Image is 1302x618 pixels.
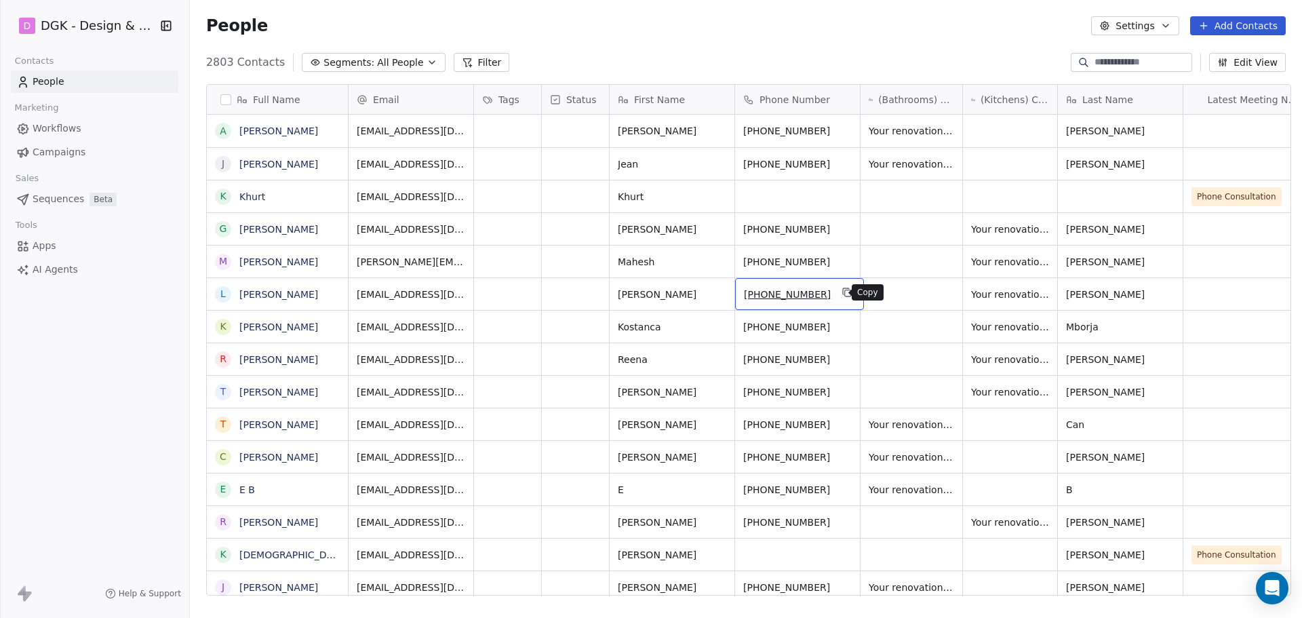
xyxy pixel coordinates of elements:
span: [PERSON_NAME] [618,450,726,464]
span: [PHONE_NUMBER] [743,223,852,236]
span: [PHONE_NUMBER] [743,516,852,529]
span: Contacts [9,51,60,71]
span: [EMAIL_ADDRESS][DOMAIN_NAME] [357,223,465,236]
a: [PERSON_NAME] [239,354,318,365]
span: [PERSON_NAME] [1066,581,1175,594]
span: [EMAIL_ADDRESS][DOMAIN_NAME] [357,157,465,171]
a: Workflows [11,117,178,140]
span: [PERSON_NAME] [1066,548,1175,562]
a: AI Agents [11,258,178,281]
span: [PHONE_NUMBER] [743,353,852,366]
span: AI Agents [33,263,78,277]
div: (Kitchens) Calculated Renovation Cost [963,85,1057,114]
span: Your renovation with a design and build firm will cost approximately $74,000 to $106,000 [971,516,1049,529]
button: Add Contacts [1190,16,1286,35]
span: [EMAIL_ADDRESS][DOMAIN_NAME] [357,418,465,431]
span: Apps [33,239,56,253]
span: [PERSON_NAME] [1066,516,1175,529]
span: Email [373,93,399,107]
img: Calendly [1191,29,1202,170]
span: Segments: [323,56,374,70]
div: K [220,320,226,334]
span: Full Name [253,93,300,107]
span: [PERSON_NAME][EMAIL_ADDRESS][DOMAIN_NAME] [357,255,465,269]
span: Your renovation with a design and build firm will cost approximately $128,000 to $168,000 [971,320,1049,334]
span: First Name [634,93,685,107]
span: [EMAIL_ADDRESS][DOMAIN_NAME] [357,581,465,594]
span: Your renovation with a design and build firm will cost approximately $128,000 to $168,000 [971,288,1049,301]
div: T [220,417,226,431]
span: Phone Number [759,93,830,107]
div: grid [207,115,349,596]
span: Phone Consultation [1197,190,1276,204]
div: J [222,157,224,171]
div: Full Name [207,85,348,114]
span: [PERSON_NAME] [618,124,726,138]
div: G [219,222,226,236]
a: [PERSON_NAME] [239,256,318,267]
div: First Name [610,85,734,114]
span: (Bathrooms) Calculated Renovation Cost [878,93,954,107]
div: Tags [474,85,541,114]
span: [PHONE_NUMBER] [743,418,852,431]
span: [EMAIL_ADDRESS][DOMAIN_NAME] [357,190,465,204]
span: D [24,19,31,33]
span: Your renovation with a design and build firm will cost approximately $128,000 to $168,000 [971,223,1049,236]
div: E [220,482,226,497]
div: J [222,580,224,594]
div: R [220,352,226,366]
span: [PHONE_NUMBER] [743,255,852,269]
span: Your renovation with a design and build firm will cost approximately $87,000 to $122,000 [971,385,1049,399]
a: [PERSON_NAME] [239,159,318,170]
span: 2803 Contacts [206,54,285,71]
div: R [220,515,226,529]
span: Last Name [1082,93,1133,107]
span: Can [1066,418,1175,431]
span: [EMAIL_ADDRESS][DOMAIN_NAME] [357,320,465,334]
span: [EMAIL_ADDRESS][DOMAIN_NAME] [357,516,465,529]
span: [EMAIL_ADDRESS][DOMAIN_NAME] [357,483,465,497]
span: [PERSON_NAME] [618,548,726,562]
a: [PERSON_NAME] [239,387,318,398]
p: Copy [857,287,878,298]
span: People [206,16,268,36]
span: Help & Support [119,588,181,599]
div: K [220,547,226,562]
span: [PHONE_NUMBER] [743,483,852,497]
a: [PERSON_NAME] [239,322,318,332]
span: Mahesh [618,255,726,269]
a: E B [239,484,255,495]
span: Latest Meeting Name [1207,93,1299,107]
span: [EMAIL_ADDRESS][DOMAIN_NAME] [357,385,465,399]
a: Campaigns [11,141,178,163]
span: [EMAIL_ADDRESS][DOMAIN_NAME] [357,548,465,562]
div: L [220,287,226,301]
span: Kostanca [618,320,726,334]
div: K [220,189,226,204]
a: [PERSON_NAME] [239,517,318,528]
span: People [33,75,64,89]
div: C [220,450,226,464]
span: [PHONE_NUMBER] [743,581,852,594]
span: [PERSON_NAME] [1066,450,1175,464]
div: Email [349,85,473,114]
div: (Bathrooms) Calculated Renovation Cost [861,85,962,114]
span: Khurt [618,190,726,204]
a: Khurt [239,191,265,202]
span: [EMAIL_ADDRESS][DOMAIN_NAME] [357,450,465,464]
span: [PERSON_NAME] [618,223,726,236]
button: Edit View [1209,53,1286,72]
span: [PHONE_NUMBER] [743,385,852,399]
span: Your renovation with a design and build firm will cost approximately $45,000 to $85,000 [869,418,954,431]
a: Apps [11,235,178,257]
button: Settings [1091,16,1179,35]
span: Your renovation with a design and build firm will cost approximately $75,000 to $115,000 [869,157,954,171]
span: Phone Consultation [1197,548,1276,562]
div: Open Intercom Messenger [1256,572,1288,604]
span: Marketing [9,98,64,118]
button: DDGK - Design & Build [16,14,150,37]
span: [EMAIL_ADDRESS][DOMAIN_NAME] [357,124,465,138]
span: Your renovation with a design and build firm will cost approximately $68,000 to $98,000 [971,255,1049,269]
span: [PERSON_NAME] [1066,223,1175,236]
span: Tags [498,93,519,107]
